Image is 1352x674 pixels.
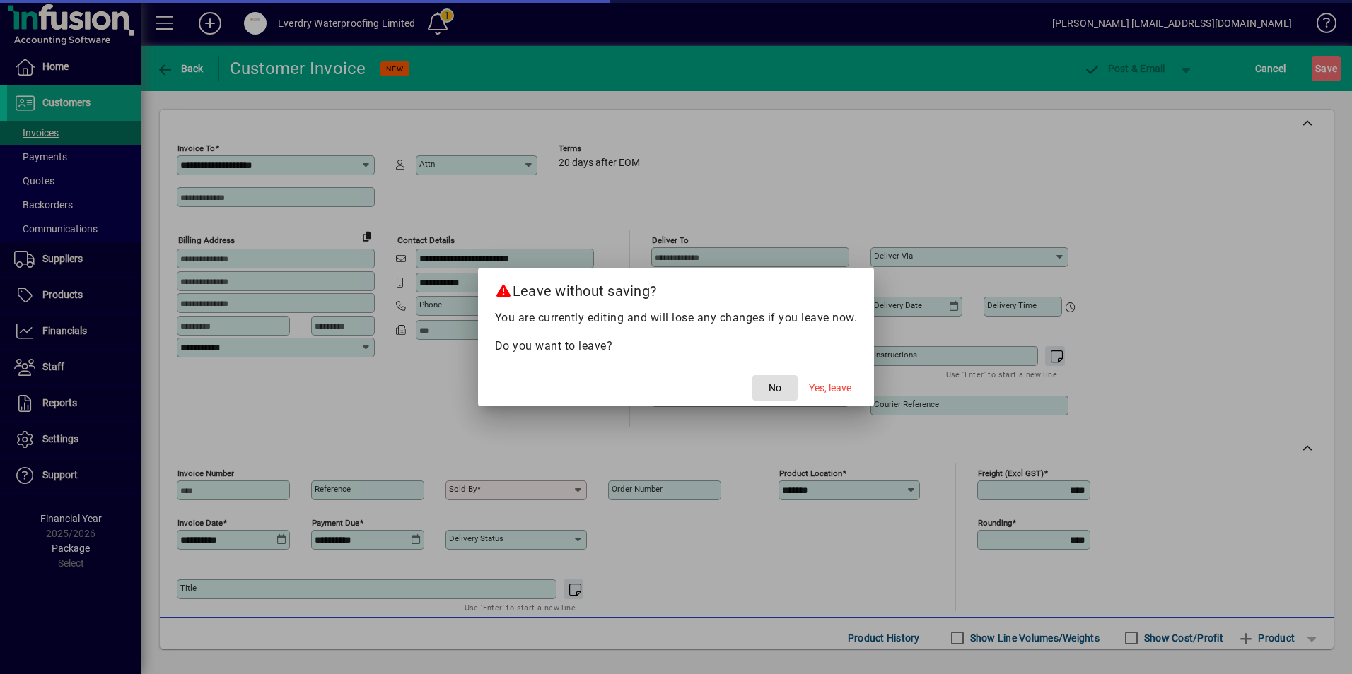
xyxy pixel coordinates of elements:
button: Yes, leave [803,375,857,401]
span: Yes, leave [809,381,851,396]
p: You are currently editing and will lose any changes if you leave now. [495,309,858,326]
h2: Leave without saving? [478,268,875,309]
span: No [769,381,781,396]
button: No [752,375,798,401]
p: Do you want to leave? [495,338,858,355]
